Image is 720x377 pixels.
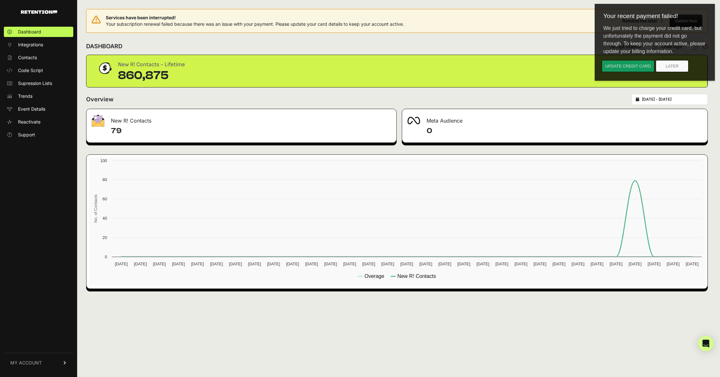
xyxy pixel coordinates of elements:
[118,69,185,82] div: 860,875
[106,14,404,21] span: Services have been interrupted!
[667,262,679,266] text: [DATE]
[4,40,73,50] a: Integrations
[590,262,603,266] text: [DATE]
[629,262,642,266] text: [DATE]
[86,109,396,128] div: New R! Contacts
[92,115,104,127] img: fa-envelope-19ae18322b30453b285274b1b8af3d052b27d846a4fbe8435d1a52b978f639a2.png
[402,109,707,128] div: Meta Audience
[515,262,527,266] text: [DATE]
[4,117,73,127] a: Reactivate
[400,262,413,266] text: [DATE]
[191,262,204,266] text: [DATE]
[343,262,356,266] text: [DATE]
[4,27,73,37] a: Dashboard
[397,273,436,279] text: New R! Contacts
[4,353,73,372] a: MY ACCOUNT
[18,41,43,48] span: Integrations
[571,262,584,266] text: [DATE]
[362,262,375,266] text: [DATE]
[61,60,94,72] button: Later
[106,21,404,27] span: Your subscription renewal failed because there was an issue with your payment. Please update your...
[4,91,73,101] a: Trends
[4,8,116,20] div: Your recent payment failed!
[103,235,107,240] text: 20
[698,336,714,351] div: Open Intercom Messenger
[18,80,52,87] span: Supression Lists
[4,65,73,76] a: Code Script
[115,262,128,266] text: [DATE]
[305,262,318,266] text: [DATE]
[10,360,42,366] span: MY ACCOUNT
[210,262,223,266] text: [DATE]
[4,52,73,63] a: Contacts
[407,117,420,124] img: fa-meta-2f981b61bb99beabf952f7030308934f19ce035c18b003e963880cc3fabeebb7.png
[248,262,261,266] text: [DATE]
[172,262,185,266] text: [DATE]
[534,262,546,266] text: [DATE]
[427,126,702,136] h4: 0
[18,106,45,112] span: Event Details
[4,104,73,114] a: Event Details
[18,132,35,138] span: Support
[495,262,508,266] text: [DATE]
[381,262,394,266] text: [DATE]
[229,262,242,266] text: [DATE]
[364,273,384,279] text: Overage
[4,20,116,60] div: We just tried to charge your credit card, but unfortunately the payment did not go through. To ke...
[97,60,113,76] img: dollar-coin-05c43ed7efb7bc0c12610022525b4bbbb207c7efeef5aecc26f025e68dcafac9.png
[609,262,622,266] text: [DATE]
[103,216,107,221] text: 40
[4,78,73,88] a: Supression Lists
[553,262,565,266] text: [DATE]
[18,119,40,125] span: Reactivate
[18,67,43,74] span: Code Script
[419,262,432,266] text: [DATE]
[103,197,107,201] text: 60
[93,194,98,223] text: No. of Contacts
[86,42,122,51] h2: DASHBOARD
[111,126,391,136] h4: 79
[7,60,60,72] button: Update credit card
[686,262,698,266] text: [DATE]
[648,262,661,266] text: [DATE]
[457,262,470,266] text: [DATE]
[438,262,451,266] text: [DATE]
[100,158,107,163] text: 100
[105,254,107,259] text: 0
[134,262,147,266] text: [DATE]
[18,29,41,35] span: Dashboard
[153,262,166,266] text: [DATE]
[476,262,489,266] text: [DATE]
[18,54,37,61] span: Contacts
[324,262,337,266] text: [DATE]
[86,95,113,104] h2: Overview
[267,262,280,266] text: [DATE]
[118,60,185,69] div: New R! Contacts - Lifetime
[21,10,57,14] img: Retention.com
[286,262,299,266] text: [DATE]
[103,177,107,182] text: 80
[18,93,32,99] span: Trends
[4,130,73,140] a: Support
